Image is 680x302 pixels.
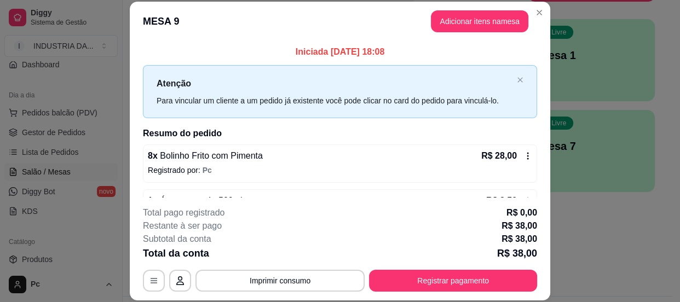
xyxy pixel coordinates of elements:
[531,4,548,21] button: Close
[143,219,222,233] p: Restante à ser pago
[431,10,528,32] button: Adicionar itens namesa
[502,219,537,233] p: R$ 38,00
[517,77,523,83] span: close
[158,196,243,205] span: Água com gás 500ml
[486,194,517,207] p: R$ 3,50
[143,45,537,59] p: Iniciada [DATE] 18:08
[143,206,224,219] p: Total pago registrado
[517,77,523,84] button: close
[195,270,365,292] button: Imprimir consumo
[143,233,211,246] p: Subtotal da conta
[497,246,537,261] p: R$ 38,00
[157,77,512,90] p: Atenção
[148,165,532,176] p: Registrado por:
[502,233,537,246] p: R$ 38,00
[506,206,537,219] p: R$ 0,00
[157,95,512,107] div: Para vincular um cliente a um pedido já existente você pode clicar no card do pedido para vinculá...
[148,194,243,207] p: 1 x
[203,166,212,175] span: Pc
[130,2,550,41] header: MESA 9
[148,149,263,162] p: 8 x
[143,127,537,140] h2: Resumo do pedido
[158,151,263,160] span: Bolinho Frito com Pimenta
[143,246,209,261] p: Total da conta
[369,270,537,292] button: Registrar pagamento
[481,149,517,162] p: R$ 28,00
